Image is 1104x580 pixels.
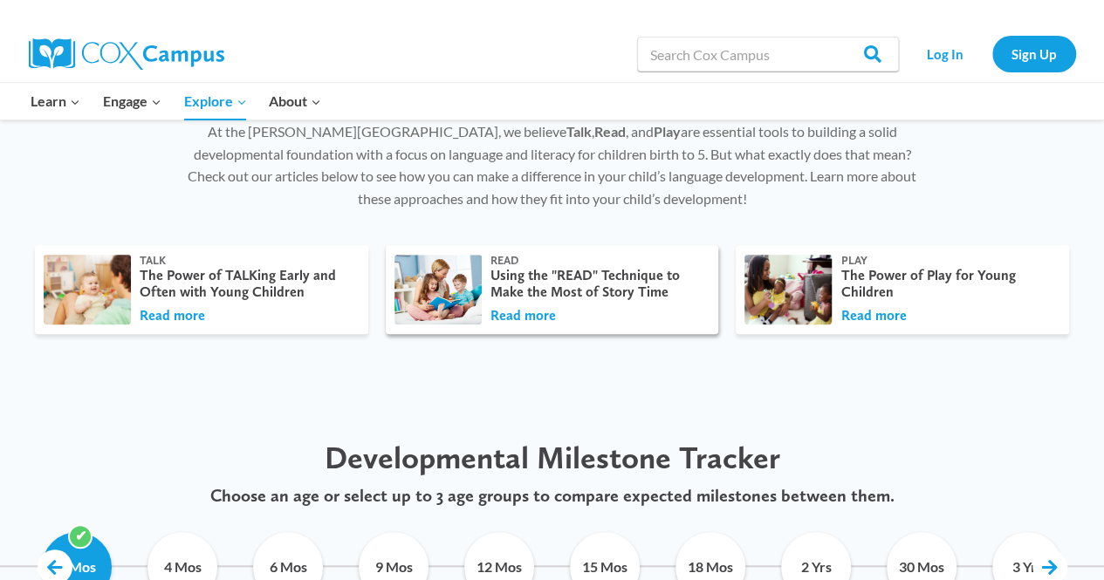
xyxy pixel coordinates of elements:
div: The Power of Play for Young Children [840,267,1052,300]
a: Read Using the "READ" Technique to Make the Most of Story Time Read more [386,245,719,334]
a: Sign Up [992,36,1076,72]
a: Log In [908,36,984,72]
div: The Power of TALKing Early and Often with Young Children [140,267,351,300]
img: 0010-Lyra-11-scaled-1.jpg [743,253,834,326]
button: Child menu of Learn [20,83,93,119]
img: mom-reading-with-children.jpg [394,255,482,324]
nav: Primary Navigation [20,83,333,119]
div: Using the "READ" Technique to Make the Most of Story Time [490,267,702,300]
button: Child menu of About [257,83,333,119]
p: Choose an age or select up to 3 age groups to compare expected milestones between them. [35,485,1069,506]
a: Talk The Power of TALKing Early and Often with Young Children Read more [35,245,368,334]
img: Cox Campus [29,38,224,70]
button: Read more [840,306,906,325]
button: Read more [140,306,205,325]
p: At the [PERSON_NAME][GEOGRAPHIC_DATA], we believe , , and are essential tools to building a solid... [186,120,919,209]
strong: Talk [566,123,592,140]
button: Child menu of Explore [173,83,258,119]
strong: Read [594,123,626,140]
button: Child menu of Engage [92,83,173,119]
nav: Secondary Navigation [908,36,1076,72]
div: Play [840,254,1052,268]
span: Developmental Milestone Tracker [325,439,780,476]
img: iStock_53702022_LARGE.jpg [42,253,134,326]
a: Play The Power of Play for Young Children Read more [736,245,1069,334]
div: Talk [140,254,351,268]
button: Read more [490,306,556,325]
strong: Play [654,123,681,140]
input: Search Cox Campus [637,37,899,72]
div: Read [490,254,702,268]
